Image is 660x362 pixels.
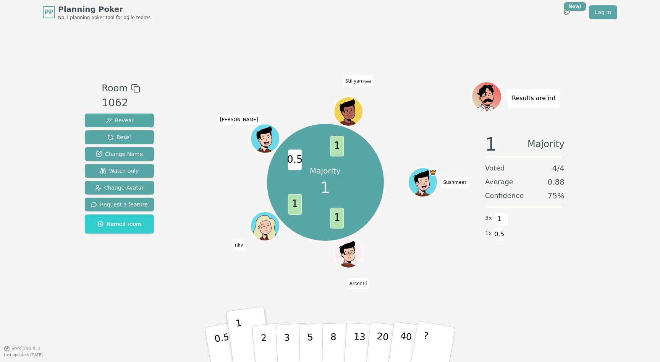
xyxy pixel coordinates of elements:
span: 1 [485,135,497,153]
button: Reveal [85,114,154,127]
span: 1 [495,213,504,226]
p: 1 [235,318,246,359]
span: 75 % [548,190,565,201]
span: 1 [320,176,330,199]
span: Planning Poker [58,4,150,15]
span: Majority [527,135,565,153]
span: Watch only [100,167,139,175]
button: Version0.9.3 [4,346,40,352]
span: Click to change your name [343,75,373,86]
p: Majority [310,166,341,176]
button: Change Avatar [85,181,154,195]
span: Last updated: [DATE] [4,353,43,357]
span: Voted [485,163,505,174]
span: Reset [107,133,131,141]
span: PP [44,8,53,17]
span: Click to change your name [233,239,245,250]
a: PPPlanning PokerNo.1 planning poker tool for agile teams [43,4,150,21]
span: Change Name [96,150,143,158]
a: Log in [589,5,617,19]
span: 0.88 [547,177,565,187]
span: Reveal [106,117,133,124]
span: Change Avatar [95,184,144,192]
div: 1062 [102,95,140,111]
span: Click to change your name [441,177,468,188]
button: Named room [85,214,154,234]
span: 0.5 [288,149,301,170]
button: Request a feature [85,198,154,211]
span: 1 [330,208,344,229]
span: 3 x [485,214,492,222]
span: Confidence [485,190,524,201]
span: (you) [362,80,371,83]
span: Named room [97,220,141,228]
span: 4 / 4 [552,163,565,174]
span: Average [485,177,513,187]
p: Results are in! [512,93,556,104]
span: 1 [288,194,301,215]
button: Change Name [85,147,154,161]
span: 1 [330,136,344,156]
span: 1 x [485,229,492,238]
span: Click to change your name [348,278,369,289]
button: Reset [85,130,154,144]
button: Watch only [85,164,154,178]
button: Click to change your avatar [335,97,362,125]
button: New! [560,5,574,19]
span: Room [102,81,128,95]
span: Sushmeet is the host [429,169,436,176]
span: Click to change your name [218,114,260,125]
span: Request a feature [91,201,148,208]
span: No.1 planning poker tool for agile teams [58,15,150,21]
span: 0.5 [495,228,504,241]
div: New! [564,2,586,11]
span: Version 0.9.3 [11,346,40,352]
